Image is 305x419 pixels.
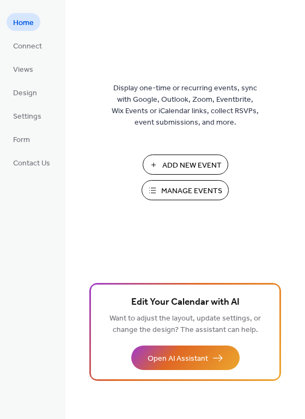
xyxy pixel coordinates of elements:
span: Manage Events [161,186,222,197]
button: Manage Events [142,180,229,200]
a: Contact Us [7,153,57,171]
span: Open AI Assistant [148,353,208,365]
span: Form [13,134,30,146]
span: Connect [13,41,42,52]
span: Add New Event [162,160,222,171]
a: Design [7,83,44,101]
button: Add New Event [143,155,228,175]
a: Settings [7,107,48,125]
span: Display one-time or recurring events, sync with Google, Outlook, Zoom, Eventbrite, Wix Events or ... [112,83,259,128]
a: Connect [7,36,48,54]
a: Form [7,130,36,148]
span: Edit Your Calendar with AI [131,295,240,310]
span: Views [13,64,33,76]
span: Home [13,17,34,29]
a: Home [7,13,40,31]
span: Contact Us [13,158,50,169]
a: Views [7,60,40,78]
span: Design [13,88,37,99]
button: Open AI Assistant [131,346,240,370]
span: Want to adjust the layout, update settings, or change the design? The assistant can help. [109,311,261,337]
span: Settings [13,111,41,122]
